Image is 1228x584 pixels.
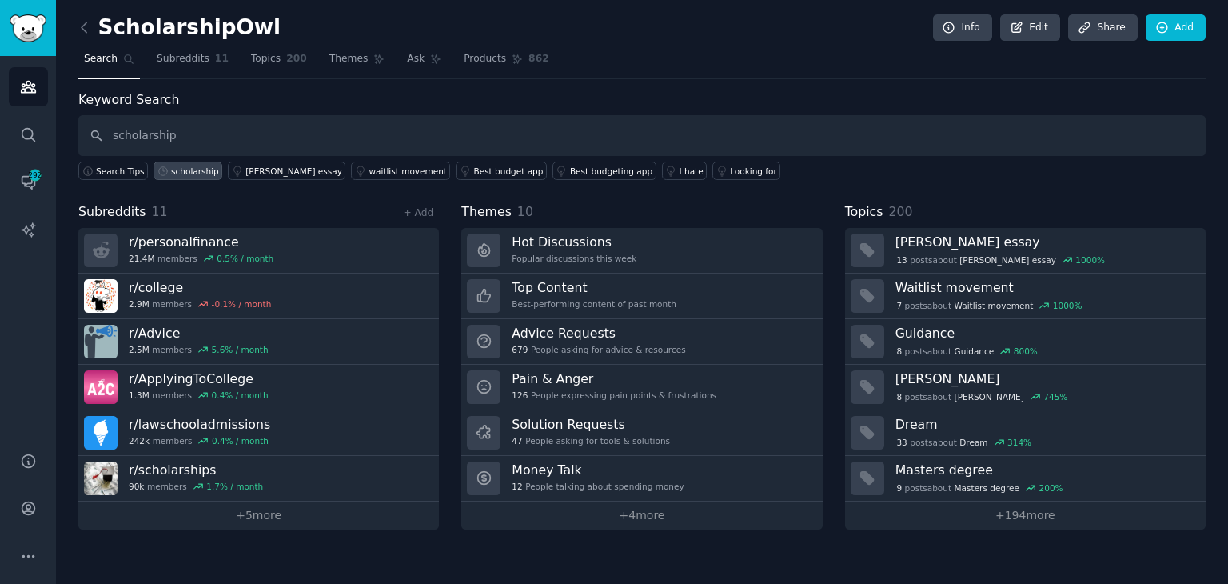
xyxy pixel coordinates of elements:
a: Advice Requests679People asking for advice & resources [461,319,822,365]
img: Advice [84,325,118,358]
div: scholarship [171,166,219,177]
a: [PERSON_NAME] essay13postsabout[PERSON_NAME] essay1000% [845,228,1206,274]
h3: Waitlist movement [895,279,1194,296]
span: 11 [152,204,168,219]
span: [PERSON_NAME] essay [959,254,1056,266]
h3: Top Content [512,279,676,296]
div: -0.1 % / month [212,298,272,310]
a: r/Advice2.5Mmembers5.6% / month [78,319,439,365]
div: post s about [895,435,1033,450]
span: 7 [896,300,902,311]
span: 862 [528,52,549,66]
div: I hate [680,166,704,177]
h2: ScholarshipOwl [78,15,281,41]
div: post s about [895,298,1084,313]
div: Looking for [730,166,777,177]
h3: r/ college [129,279,271,296]
span: 10 [517,204,533,219]
a: Best budget app [456,162,546,180]
div: members [129,435,270,446]
span: Waitlist movement [955,300,1034,311]
span: 126 [512,390,528,401]
span: 1.3M [129,390,150,401]
a: I hate [662,162,708,180]
a: +4more [461,502,822,530]
h3: Guidance [895,325,1194,342]
a: r/lawschooladmissions242kmembers0.4% / month [78,410,439,456]
div: 200 % [1039,482,1063,494]
div: members [129,344,269,355]
div: People asking for advice & resources [512,344,685,355]
a: r/ApplyingToCollege1.3Mmembers0.4% / month [78,365,439,410]
div: People talking about spending money [512,481,684,492]
a: Topics200 [245,46,313,79]
a: Guidance8postsaboutGuidance800% [845,319,1206,365]
div: 745 % [1043,391,1067,402]
span: 21.4M [129,253,154,264]
span: Dream [959,437,987,448]
span: 2.5M [129,344,150,355]
a: +194more [845,502,1206,530]
img: lawschooladmissions [84,416,118,450]
div: post s about [895,344,1039,358]
div: post s about [895,481,1065,495]
a: r/scholarships90kmembers1.7% / month [78,456,439,502]
a: Money Talk12People talking about spending money [461,456,822,502]
a: Share [1068,14,1137,42]
h3: r/ scholarships [129,462,263,478]
span: 200 [286,52,307,66]
h3: r/ Advice [129,325,269,342]
span: 2.9M [129,298,150,310]
span: 679 [512,344,528,355]
div: 314 % [1007,437,1031,448]
a: Pain & Anger126People expressing pain points & frustrations [461,365,822,410]
div: 800 % [1014,346,1038,357]
div: 0.4 % / month [212,435,269,446]
div: post s about [895,390,1069,404]
h3: [PERSON_NAME] essay [895,234,1194,250]
span: 47 [512,435,522,446]
span: Masters degree [955,482,1019,494]
a: Themes [324,46,391,79]
span: 13 [896,254,907,266]
span: Search [84,52,118,66]
label: Keyword Search [78,92,179,107]
a: Edit [1000,14,1060,42]
div: 0.4 % / month [212,390,269,401]
h3: Solution Requests [512,416,670,433]
div: People asking for tools & solutions [512,435,670,446]
img: GummySearch logo [10,14,46,42]
a: r/college2.9Mmembers-0.1% / month [78,274,439,319]
a: [PERSON_NAME] essay [228,162,345,180]
div: [PERSON_NAME] essay [245,166,342,177]
div: members [129,390,269,401]
span: Topics [251,52,281,66]
span: Themes [329,52,369,66]
span: [PERSON_NAME] [955,391,1024,402]
a: [PERSON_NAME]8postsabout[PERSON_NAME]745% [845,365,1206,410]
a: Search [78,46,140,79]
span: Guidance [955,346,995,357]
span: 11 [215,52,229,66]
a: Add [1146,14,1206,42]
a: r/personalfinance21.4Mmembers0.5% / month [78,228,439,274]
span: 200 [888,204,912,219]
h3: Pain & Anger [512,370,716,387]
span: Ask [407,52,425,66]
span: Subreddits [78,202,146,222]
h3: r/ ApplyingToCollege [129,370,269,387]
a: scholarship [153,162,222,180]
h3: [PERSON_NAME] [895,370,1194,387]
span: 12 [512,481,522,492]
a: Solution Requests47People asking for tools & solutions [461,410,822,456]
div: waitlist movement [369,166,447,177]
span: 90k [129,481,144,492]
h3: Dream [895,416,1194,433]
img: ApplyingToCollege [84,370,118,404]
div: Best budgeting app [570,166,652,177]
a: waitlist movement [351,162,450,180]
span: 33 [896,437,907,448]
div: 1000 % [1053,300,1082,311]
a: Dream33postsaboutDream314% [845,410,1206,456]
div: Best budget app [473,166,543,177]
